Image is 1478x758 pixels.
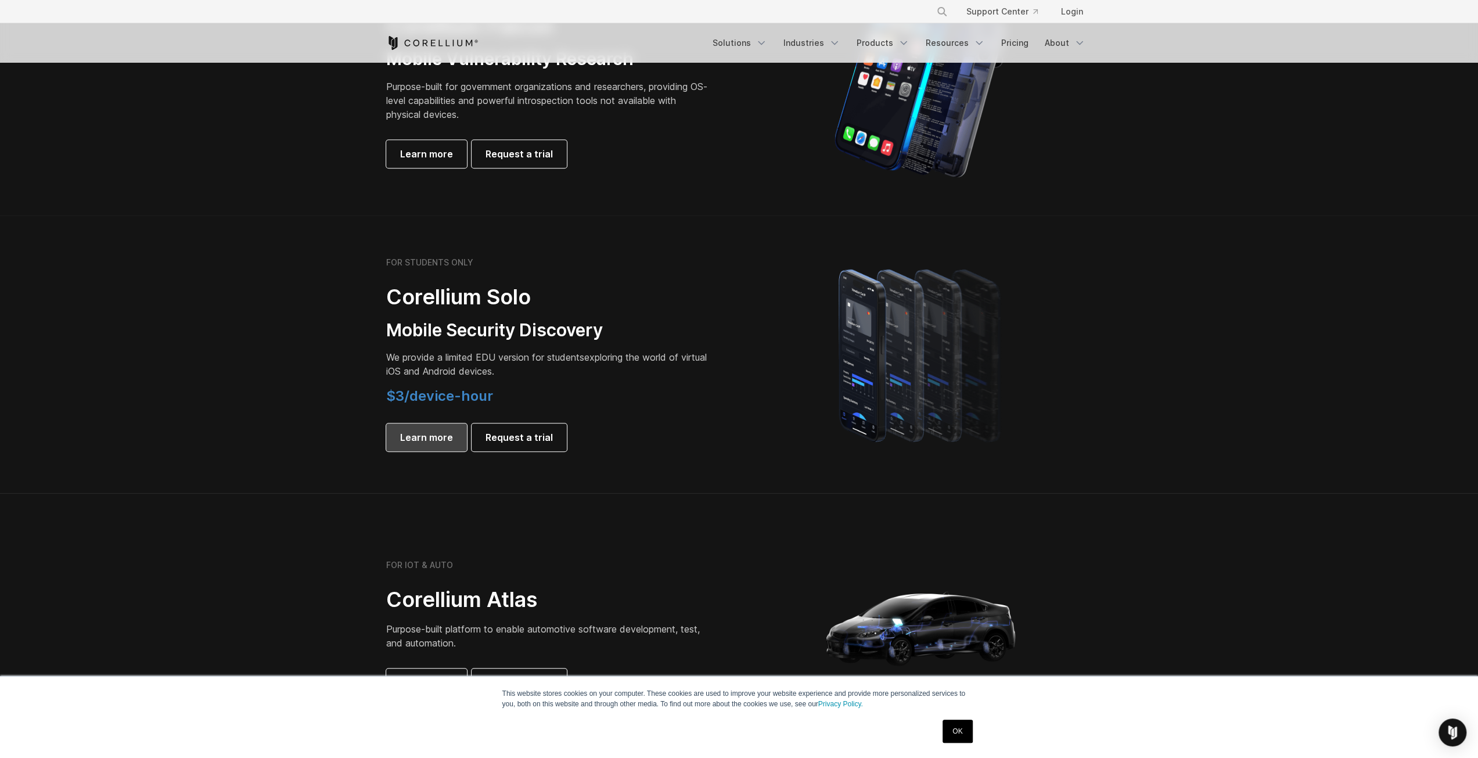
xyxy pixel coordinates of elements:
[776,33,847,53] a: Industries
[386,36,479,50] a: Corellium Home
[386,669,467,696] a: Learn more
[386,140,467,168] a: Learn more
[706,33,774,53] a: Solutions
[386,351,584,363] span: We provide a limited EDU version for students
[472,669,567,696] a: Request a trial
[386,319,711,342] h3: Mobile Security Discovery
[1038,33,1092,53] a: About
[486,676,553,689] span: Request a trial
[386,80,711,121] p: Purpose-built for government organizations and researchers, providing OS-level capabilities and p...
[472,423,567,451] a: Request a trial
[386,387,493,404] span: $3/device-hour
[850,33,916,53] a: Products
[486,147,553,161] span: Request a trial
[815,253,1027,456] img: A lineup of four iPhone models becoming more gradient and blurred
[386,284,711,310] h2: Corellium Solo
[818,700,863,708] a: Privacy Policy.
[957,1,1047,22] a: Support Center
[805,512,1038,744] img: Corellium_Hero_Atlas_alt
[386,560,453,570] h6: FOR IOT & AUTO
[922,1,1092,22] div: Navigation Menu
[472,140,567,168] a: Request a trial
[502,688,976,709] p: This website stores cookies on your computer. These cookies are used to improve your website expe...
[1439,719,1466,746] div: Open Intercom Messenger
[386,423,467,451] a: Learn more
[400,147,453,161] span: Learn more
[386,623,700,649] span: Purpose-built platform to enable automotive software development, test, and automation.
[386,257,473,268] h6: FOR STUDENTS ONLY
[386,350,711,378] p: exploring the world of virtual iOS and Android devices.
[943,720,972,743] a: OK
[486,430,553,444] span: Request a trial
[386,587,711,613] h2: Corellium Atlas
[932,1,952,22] button: Search
[994,33,1035,53] a: Pricing
[706,33,1092,53] div: Navigation Menu
[1052,1,1092,22] a: Login
[400,430,453,444] span: Learn more
[919,33,992,53] a: Resources
[400,676,453,689] span: Learn more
